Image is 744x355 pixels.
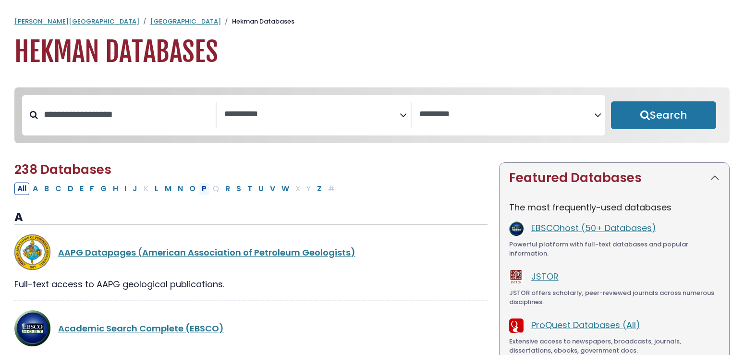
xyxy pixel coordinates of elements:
[58,246,355,258] a: AAPG Datapages (American Association of Petroleum Geologists)
[14,161,111,178] span: 238 Databases
[224,110,399,120] textarea: Search
[14,87,730,143] nav: Search filters
[221,17,294,26] li: Hekman Databases
[58,322,224,334] a: Academic Search Complete (EBSCO)
[14,17,139,26] a: [PERSON_NAME][GEOGRAPHIC_DATA]
[256,183,267,195] button: Filter Results U
[199,183,209,195] button: Filter Results P
[150,17,221,26] a: [GEOGRAPHIC_DATA]
[14,182,339,194] div: Alpha-list to filter by first letter of database name
[110,183,121,195] button: Filter Results H
[222,183,233,195] button: Filter Results R
[611,101,716,129] button: Submit for Search Results
[14,278,488,291] div: Full-text access to AAPG geological publications.
[509,201,720,214] p: The most frequently-used databases
[531,270,559,282] a: JSTOR
[531,222,656,234] a: EBSCOhost (50+ Databases)
[77,183,86,195] button: Filter Results E
[30,183,41,195] button: Filter Results A
[244,183,255,195] button: Filter Results T
[14,210,488,225] h3: A
[14,17,730,26] nav: breadcrumb
[175,183,186,195] button: Filter Results N
[531,319,640,331] a: ProQuest Databases (All)
[509,288,720,307] div: JSTOR offers scholarly, peer-reviewed journals across numerous disciplines.
[14,183,29,195] button: All
[38,107,216,122] input: Search database by title or keyword
[41,183,52,195] button: Filter Results B
[87,183,97,195] button: Filter Results F
[162,183,174,195] button: Filter Results M
[65,183,76,195] button: Filter Results D
[314,183,325,195] button: Filter Results Z
[500,163,729,193] button: Featured Databases
[14,36,730,68] h1: Hekman Databases
[419,110,594,120] textarea: Search
[267,183,278,195] button: Filter Results V
[122,183,129,195] button: Filter Results I
[98,183,110,195] button: Filter Results G
[186,183,198,195] button: Filter Results O
[130,183,140,195] button: Filter Results J
[52,183,64,195] button: Filter Results C
[509,240,720,258] div: Powerful platform with full-text databases and popular information.
[233,183,244,195] button: Filter Results S
[279,183,292,195] button: Filter Results W
[152,183,161,195] button: Filter Results L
